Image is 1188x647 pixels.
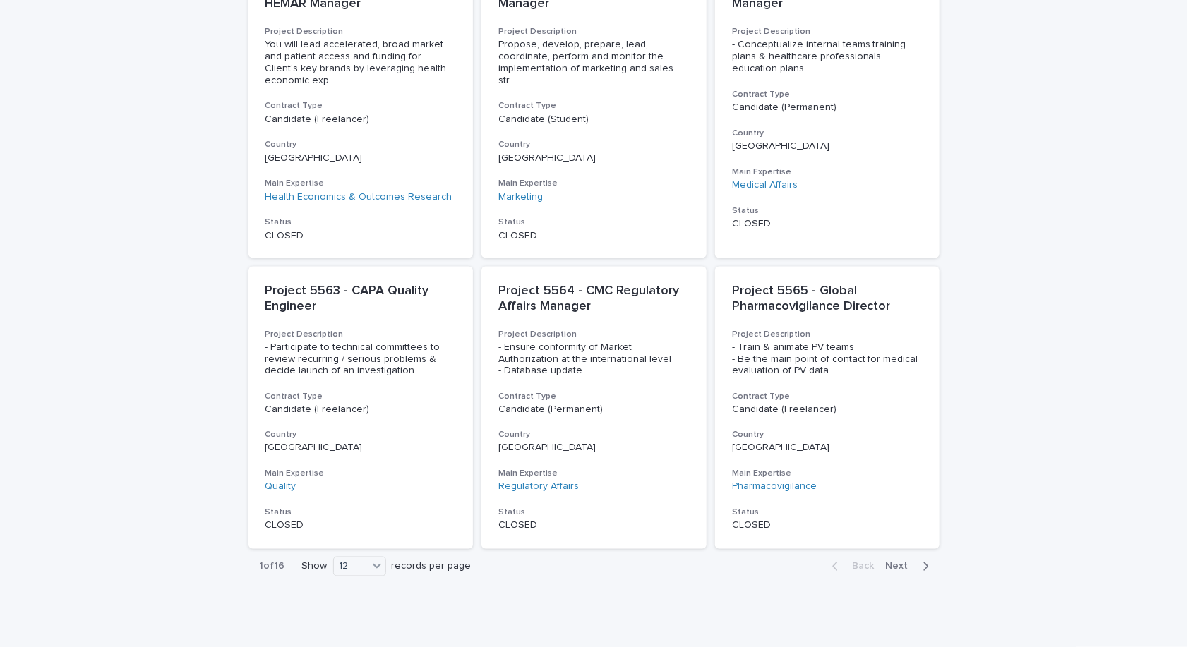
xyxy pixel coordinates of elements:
[498,520,690,532] p: CLOSED
[265,468,457,480] h3: Main Expertise
[498,139,690,150] h3: Country
[265,391,457,402] h3: Contract Type
[498,468,690,480] h3: Main Expertise
[732,218,923,230] p: CLOSED
[886,562,917,572] span: Next
[265,152,457,164] p: [GEOGRAPHIC_DATA]
[265,442,457,454] p: [GEOGRAPHIC_DATA]
[732,481,817,493] a: Pharmacovigilance
[498,404,690,416] p: Candidate (Permanent)
[265,26,457,37] h3: Project Description
[265,230,457,242] p: CLOSED
[248,550,296,584] p: 1 of 16
[732,39,923,74] span: - Conceptualize internal teams training plans & healthcare professionals education plans ...
[265,139,457,150] h3: Country
[732,205,923,217] h3: Status
[732,39,923,74] div: - Conceptualize internal teams training plans & healthcare professionals education plans - Elabor...
[498,341,690,377] span: - Ensure conformity of Market Authorization at the international level - Database update ...
[498,442,690,454] p: [GEOGRAPHIC_DATA]
[265,404,457,416] p: Candidate (Freelancer)
[498,39,690,86] span: Propose, develop, prepare, lead, coordinate, perform and monitor the implementation of marketing ...
[498,391,690,402] h3: Contract Type
[732,89,923,100] h3: Contract Type
[732,468,923,480] h3: Main Expertise
[265,100,457,111] h3: Contract Type
[880,560,940,573] button: Next
[715,267,940,549] a: Project 5565 - Global Pharmacovigilance DirectorProject Description- Train & animate PV teams - B...
[265,217,457,228] h3: Status
[498,217,690,228] h3: Status
[265,284,457,314] p: Project 5563 - CAPA Quality Engineer
[732,284,923,314] p: Project 5565 - Global Pharmacovigilance Director
[498,481,579,493] a: Regulatory Affairs
[265,507,457,519] h3: Status
[265,178,457,189] h3: Main Expertise
[498,230,690,242] p: CLOSED
[732,520,923,532] p: CLOSED
[732,26,923,37] h3: Project Description
[498,341,690,377] div: - Ensure conformity of Market Authorization at the international level - Database update - Follow...
[498,507,690,519] h3: Status
[498,152,690,164] p: [GEOGRAPHIC_DATA]
[498,329,690,340] h3: Project Description
[732,179,798,191] a: Medical Affairs
[498,284,690,314] p: Project 5564 - CMC Regulatory Affairs Manager
[732,404,923,416] p: Candidate (Freelancer)
[498,114,690,126] p: Candidate (Student)
[334,560,368,574] div: 12
[498,191,543,203] a: Marketing
[265,520,457,532] p: CLOSED
[732,341,923,377] div: - Train & animate PV teams - Be the main point of contact for medical evaluation of PV data - BRR...
[732,167,923,178] h3: Main Expertise
[732,341,923,377] span: - Train & animate PV teams - Be the main point of contact for medical evaluation of PV data ...
[248,267,474,549] a: Project 5563 - CAPA Quality EngineerProject Description- Participate to technical committees to r...
[265,114,457,126] p: Candidate (Freelancer)
[265,430,457,441] h3: Country
[732,102,923,114] p: Candidate (Permanent)
[498,178,690,189] h3: Main Expertise
[392,561,472,573] p: records per page
[821,560,880,573] button: Back
[498,430,690,441] h3: Country
[265,329,457,340] h3: Project Description
[732,430,923,441] h3: Country
[732,140,923,152] p: [GEOGRAPHIC_DATA]
[732,507,923,519] h3: Status
[732,391,923,402] h3: Contract Type
[265,341,457,377] span: - Participate to technical committees to review recurring / serious problems & decide launch of a...
[498,26,690,37] h3: Project Description
[481,267,707,549] a: Project 5564 - CMC Regulatory Affairs ManagerProject Description- Ensure conformity of Market Aut...
[265,191,452,203] a: Health Economics & Outcomes Research
[265,481,296,493] a: Quality
[265,39,457,86] span: You will lead accelerated, broad market and patient access and funding for Client's key brands by...
[732,128,923,139] h3: Country
[844,562,875,572] span: Back
[732,442,923,454] p: [GEOGRAPHIC_DATA]
[732,329,923,340] h3: Project Description
[498,100,690,111] h3: Contract Type
[302,561,328,573] p: Show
